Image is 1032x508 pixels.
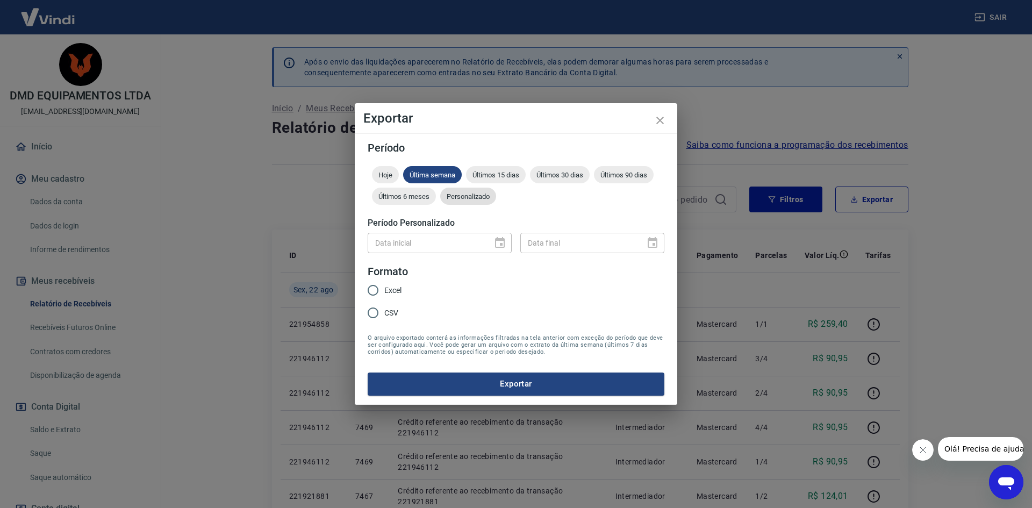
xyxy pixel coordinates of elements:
span: Últimos 30 dias [530,171,590,179]
span: Última semana [403,171,462,179]
div: Últimos 15 dias [466,166,526,183]
span: Últimos 90 dias [594,171,654,179]
span: Hoje [372,171,399,179]
span: Últimos 6 meses [372,192,436,201]
span: O arquivo exportado conterá as informações filtradas na tela anterior com exceção do período que ... [368,334,664,355]
div: Últimos 6 meses [372,188,436,205]
div: Personalizado [440,188,496,205]
h5: Período Personalizado [368,218,664,228]
div: Últimos 90 dias [594,166,654,183]
div: Últimos 30 dias [530,166,590,183]
legend: Formato [368,264,408,280]
button: Exportar [368,373,664,395]
iframe: Fechar mensagem [912,439,934,461]
iframe: Botão para abrir a janela de mensagens [989,465,1023,499]
h4: Exportar [363,112,669,125]
span: Excel [384,285,402,296]
span: CSV [384,307,398,319]
span: Personalizado [440,192,496,201]
iframe: Mensagem da empresa [938,437,1023,461]
div: Última semana [403,166,462,183]
h5: Período [368,142,664,153]
input: DD/MM/YYYY [520,233,637,253]
span: Olá! Precisa de ajuda? [6,8,90,16]
input: DD/MM/YYYY [368,233,485,253]
div: Hoje [372,166,399,183]
span: Últimos 15 dias [466,171,526,179]
button: close [647,108,673,133]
